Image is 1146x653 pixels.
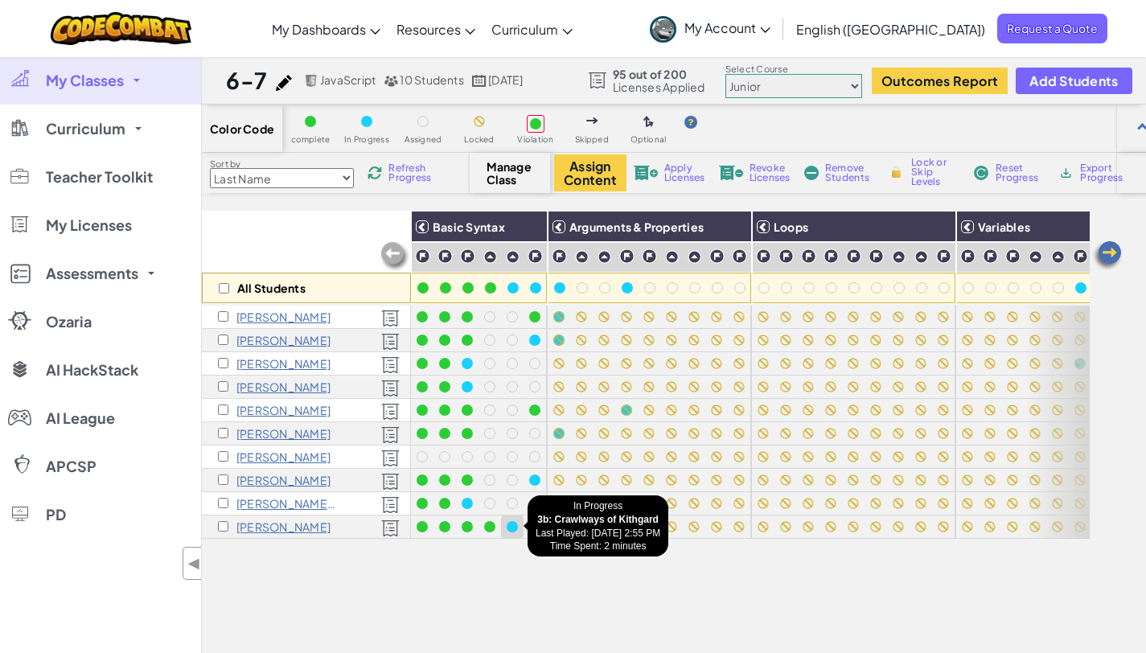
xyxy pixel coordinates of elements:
img: Licensed [381,473,400,491]
button: Assign Content [554,154,626,191]
span: 10 Students [400,72,464,87]
button: Add Students [1016,68,1132,94]
img: Arrow_Left.png [1091,240,1123,272]
span: Variables [978,220,1030,234]
img: IconReload.svg [368,166,382,180]
button: Outcomes Report [872,68,1008,94]
img: IconChallengeLevel.svg [960,248,976,264]
p: Ruby Nunez [236,380,331,393]
img: IconChallengeLevel.svg [869,248,884,264]
img: Licensed [381,520,400,537]
p: Abigail Rodriguez [236,427,331,440]
img: Licensed [381,496,400,514]
h1: 6-7 [226,65,268,96]
img: IconChallengeLevel.svg [642,248,657,264]
img: Licensed [381,356,400,374]
img: IconChallengeLevel.svg [824,248,839,264]
p: Charlotte Powell [236,404,331,417]
a: My Account [642,3,778,54]
strong: 3b: Crawlways of Kithgard [537,514,659,525]
img: avatar [650,16,676,43]
span: AI League [46,411,115,425]
img: javascript.png [304,75,318,87]
p: J. P. Mitchell [236,357,331,370]
span: Assigned [405,135,442,144]
img: IconChallengeLevel.svg [709,248,725,264]
img: IconChallengeLevel.svg [732,248,747,264]
img: IconChallengeLevel.svg [552,248,567,264]
img: IconPracticeLevel.svg [598,250,611,264]
span: Manage Class [487,160,534,186]
label: Sort by [210,158,354,170]
span: Licenses Applied [613,80,705,93]
img: IconSkippedLevel.svg [586,117,598,124]
img: calendar.svg [472,75,487,87]
span: Loops [774,220,808,234]
span: Arguments & Properties [569,220,704,234]
span: Export Progress [1080,163,1129,183]
span: Curriculum [491,21,558,38]
img: IconChallengeLevel.svg [801,248,816,264]
img: IconChallengeLevel.svg [619,248,635,264]
img: IconPracticeLevel.svg [914,250,928,264]
img: Licensed [381,380,400,397]
span: 95 out of 200 [613,68,705,80]
img: Licensed [381,426,400,444]
span: Revoke Licenses [750,163,791,183]
img: IconChallengeLevel.svg [778,248,794,264]
img: IconPracticeLevel.svg [575,250,589,264]
p: All Students [237,281,306,294]
span: My Dashboards [272,21,366,38]
span: Skipped [575,135,609,144]
img: IconChallengeLevel.svg [528,248,543,264]
span: Violation [517,135,553,144]
p: Sterling Wohlfahrt [236,520,331,533]
span: Remove Students [825,163,873,183]
img: CodeCombat logo [51,12,191,45]
img: Licensed [381,403,400,421]
span: JavaScript [320,72,376,87]
img: IconLock.svg [888,165,905,179]
span: My Licenses [46,218,132,232]
img: IconOptionalLevel.svg [643,116,654,129]
img: IconChallengeLevel.svg [1005,248,1021,264]
img: IconLicenseRevoke.svg [719,166,743,180]
span: Reset Progress [996,163,1044,183]
img: iconPencil.svg [276,75,292,91]
span: Color Code [210,122,274,135]
span: My Account [684,19,770,36]
img: IconArchive.svg [1058,166,1074,180]
span: Ozaria [46,314,92,329]
span: Apply Licenses [664,163,705,183]
span: Lock or Skip Levels [911,158,959,187]
span: Basic Syntax [433,220,505,234]
p: Quini Windham [236,497,337,510]
p: Olivia Kargl [236,334,331,347]
p: Priya Annamalai [236,310,331,323]
img: IconChallengeLevel.svg [756,248,771,264]
img: IconChallengeLevel.svg [460,248,475,264]
img: IconReset.svg [973,166,989,180]
span: Locked [464,135,494,144]
span: English ([GEOGRAPHIC_DATA]) [796,21,985,38]
img: IconHint.svg [684,116,697,129]
span: ◀ [187,552,201,575]
span: My Classes [46,73,124,88]
span: Optional [631,135,667,144]
img: Licensed [381,310,400,327]
img: IconChallengeLevel.svg [936,248,951,264]
img: Licensed [381,333,400,351]
img: IconLicenseApply.svg [634,166,658,180]
a: English ([GEOGRAPHIC_DATA]) [788,7,993,51]
img: IconPracticeLevel.svg [688,250,701,264]
img: IconChallengeLevel.svg [437,248,453,264]
img: IconRemoveStudents.svg [804,166,819,180]
img: IconPracticeLevel.svg [506,250,520,264]
span: Assessments [46,266,138,281]
img: IconChallengeLevel.svg [983,248,998,264]
span: [DATE] [488,72,523,87]
span: Teacher Toolkit [46,170,153,184]
p: Paul Thawng [236,474,331,487]
span: Request a Quote [997,14,1107,43]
